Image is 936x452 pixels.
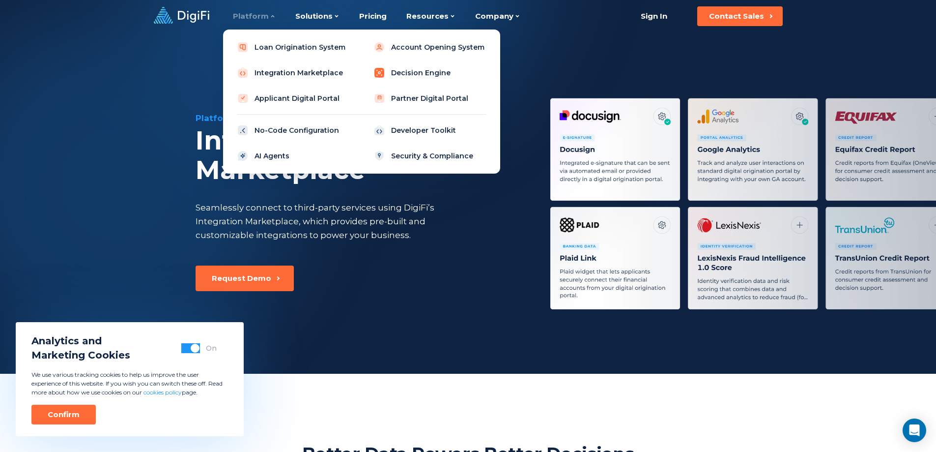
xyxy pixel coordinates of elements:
a: Sign In [629,6,680,26]
p: We use various tracking cookies to help us improve the user experience of this website. If you wi... [31,370,228,397]
button: Confirm [31,405,96,424]
div: Integration Marketplace [196,126,526,185]
div: Open Intercom Messenger [903,419,926,442]
div: Seamlessly connect to third-party services using DigiFi’s Integration Marketplace, which provides... [196,201,475,242]
div: On [206,343,217,353]
a: Security & Compliance [368,146,492,166]
div: Confirm [48,410,80,420]
a: No-Code Configuration [231,121,356,140]
a: Integration Marketplace [231,63,356,83]
a: Decision Engine [368,63,492,83]
a: Account Opening System [368,37,492,57]
span: Marketing Cookies [31,348,130,362]
div: Contact Sales [709,11,764,21]
a: AI Agents [231,146,356,166]
a: cookies policy [143,389,182,396]
a: Partner Digital Portal [368,89,492,108]
a: Loan Origination System [231,37,356,57]
div: Platform [196,112,526,124]
div: Request Demo [212,273,271,283]
button: Contact Sales [697,6,783,26]
span: Analytics and [31,334,130,348]
a: Applicant Digital Portal [231,89,356,108]
a: Developer Toolkit [368,121,492,140]
button: Request Demo [196,266,294,291]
